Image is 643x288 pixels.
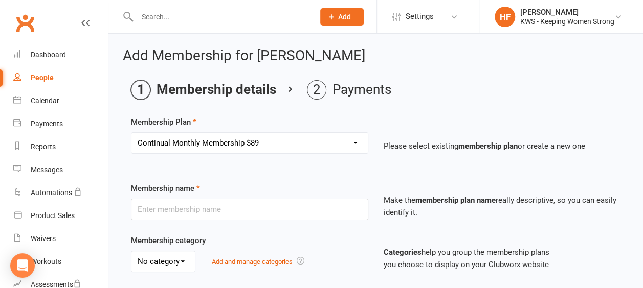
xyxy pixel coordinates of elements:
[31,119,63,128] div: Payments
[320,8,364,26] button: Add
[10,253,35,278] div: Open Intercom Messenger
[415,196,496,205] strong: membership plan name
[338,13,351,21] span: Add
[520,8,614,17] div: [PERSON_NAME]
[31,97,59,105] div: Calendar
[13,66,108,89] a: People
[13,204,108,227] a: Product Sales
[384,194,621,219] p: Make the really descriptive, so you can easily identify it.
[520,17,614,26] div: KWS - Keeping Women Strong
[212,258,293,266] a: Add and manage categories
[31,142,56,151] div: Reports
[134,10,307,24] input: Search...
[307,80,391,100] li: Payments
[13,112,108,135] a: Payments
[13,158,108,181] a: Messages
[31,188,72,197] div: Automations
[384,140,621,152] p: Please select existing or create a new one
[31,234,56,243] div: Waivers
[406,5,434,28] span: Settings
[384,246,621,271] p: help you group the membership plans you choose to display on your Clubworx website
[31,51,66,59] div: Dashboard
[458,141,518,151] strong: membership plan
[13,135,108,158] a: Reports
[384,248,422,257] strong: Categories
[13,181,108,204] a: Automations
[123,48,629,64] h2: Add Membership for [PERSON_NAME]
[13,250,108,273] a: Workouts
[131,182,200,195] label: Membership name
[13,227,108,250] a: Waivers
[31,165,63,174] div: Messages
[13,43,108,66] a: Dashboard
[131,199,368,220] input: Enter membership name
[495,7,515,27] div: HF
[13,89,108,112] a: Calendar
[131,116,196,128] label: Membership Plan
[12,10,38,36] a: Clubworx
[131,80,276,100] li: Membership details
[31,74,54,82] div: People
[31,211,75,220] div: Product Sales
[31,257,61,266] div: Workouts
[131,234,206,247] label: Membership category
